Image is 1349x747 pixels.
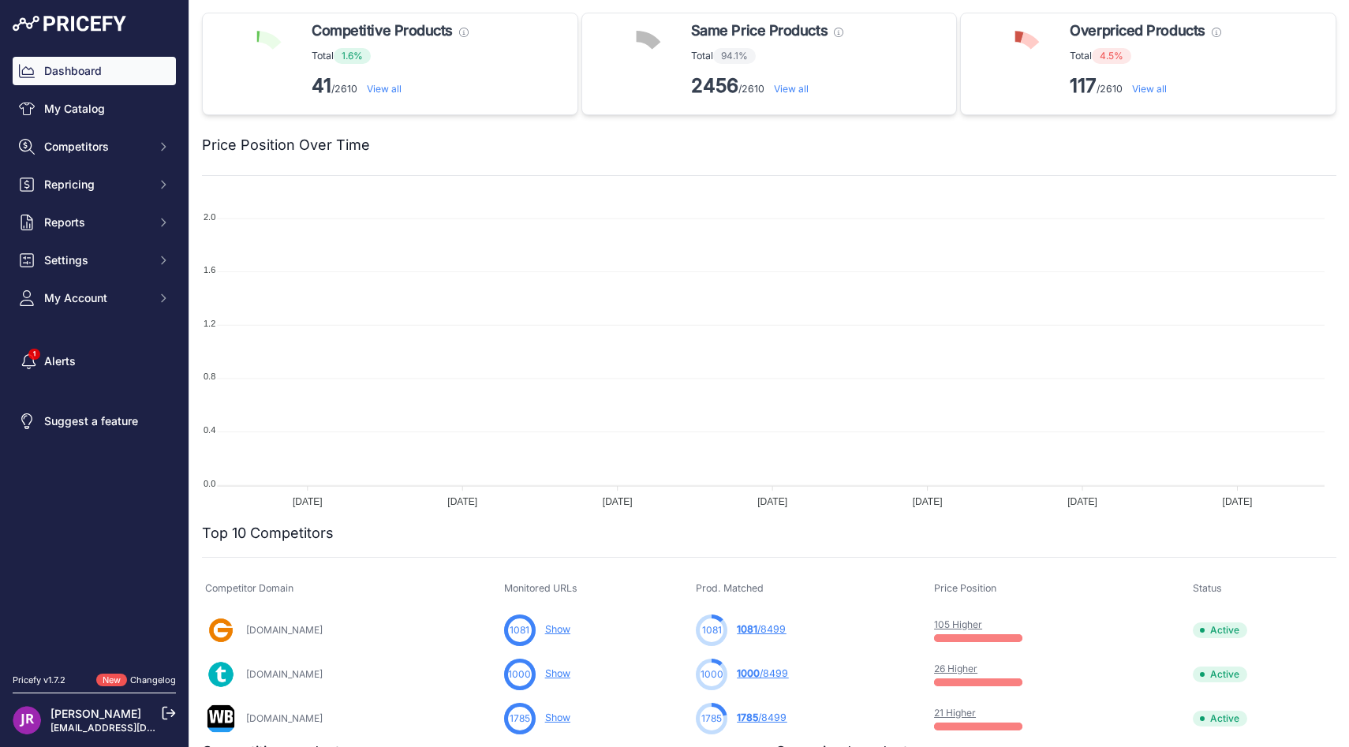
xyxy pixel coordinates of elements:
[13,170,176,199] button: Repricing
[204,425,215,435] tspan: 0.4
[13,133,176,161] button: Competitors
[1193,711,1247,726] span: Active
[757,496,787,507] tspan: [DATE]
[545,712,570,723] a: Show
[334,48,371,64] span: 1.6%
[246,712,323,724] a: [DOMAIN_NAME]
[737,623,757,635] span: 1081
[702,623,722,637] span: 1081
[603,496,633,507] tspan: [DATE]
[934,582,996,594] span: Price Position
[312,74,331,97] strong: 41
[447,496,477,507] tspan: [DATE]
[367,83,402,95] a: View all
[1223,496,1253,507] tspan: [DATE]
[13,95,176,123] a: My Catalog
[713,48,756,64] span: 94.1%
[510,712,530,726] span: 1785
[44,252,148,268] span: Settings
[774,83,809,95] a: View all
[50,722,215,734] a: [EMAIL_ADDRESS][DOMAIN_NAME]
[737,667,760,679] span: 1000
[510,623,529,637] span: 1081
[691,48,843,64] p: Total
[96,674,127,687] span: New
[130,674,176,685] a: Changelog
[204,479,215,488] tspan: 0.0
[545,623,570,635] a: Show
[13,407,176,435] a: Suggest a feature
[1193,667,1247,682] span: Active
[13,284,176,312] button: My Account
[13,246,176,275] button: Settings
[508,667,531,682] span: 1000
[44,290,148,306] span: My Account
[13,674,65,687] div: Pricefy v1.7.2
[701,712,722,726] span: 1785
[44,139,148,155] span: Competitors
[205,582,293,594] span: Competitor Domain
[1132,83,1167,95] a: View all
[202,134,370,156] h2: Price Position Over Time
[737,623,786,635] a: 1081/8499
[691,73,843,99] p: /2610
[13,57,176,655] nav: Sidebar
[691,74,738,97] strong: 2456
[204,319,215,328] tspan: 1.2
[737,712,787,723] a: 1785/8499
[913,496,943,507] tspan: [DATE]
[13,16,126,32] img: Pricefy Logo
[737,667,788,679] a: 1000/8499
[13,347,176,375] a: Alerts
[934,707,976,719] a: 21 Higher
[934,663,977,674] a: 26 Higher
[204,265,215,275] tspan: 1.6
[13,57,176,85] a: Dashboard
[44,177,148,192] span: Repricing
[293,496,323,507] tspan: [DATE]
[1092,48,1131,64] span: 4.5%
[504,582,577,594] span: Monitored URLs
[246,624,323,636] a: [DOMAIN_NAME]
[1067,496,1097,507] tspan: [DATE]
[701,667,723,682] span: 1000
[1070,74,1097,97] strong: 117
[696,582,764,594] span: Prod. Matched
[312,20,453,42] span: Competitive Products
[1070,20,1205,42] span: Overpriced Products
[246,668,323,680] a: [DOMAIN_NAME]
[1070,48,1220,64] p: Total
[312,73,469,99] p: /2610
[545,667,570,679] a: Show
[44,215,148,230] span: Reports
[737,712,758,723] span: 1785
[204,212,215,222] tspan: 2.0
[202,522,334,544] h2: Top 10 Competitors
[13,208,176,237] button: Reports
[1070,73,1220,99] p: /2610
[691,20,828,42] span: Same Price Products
[50,707,141,720] a: [PERSON_NAME]
[934,618,982,630] a: 105 Higher
[1193,582,1222,594] span: Status
[312,48,469,64] p: Total
[1193,622,1247,638] span: Active
[204,372,215,381] tspan: 0.8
